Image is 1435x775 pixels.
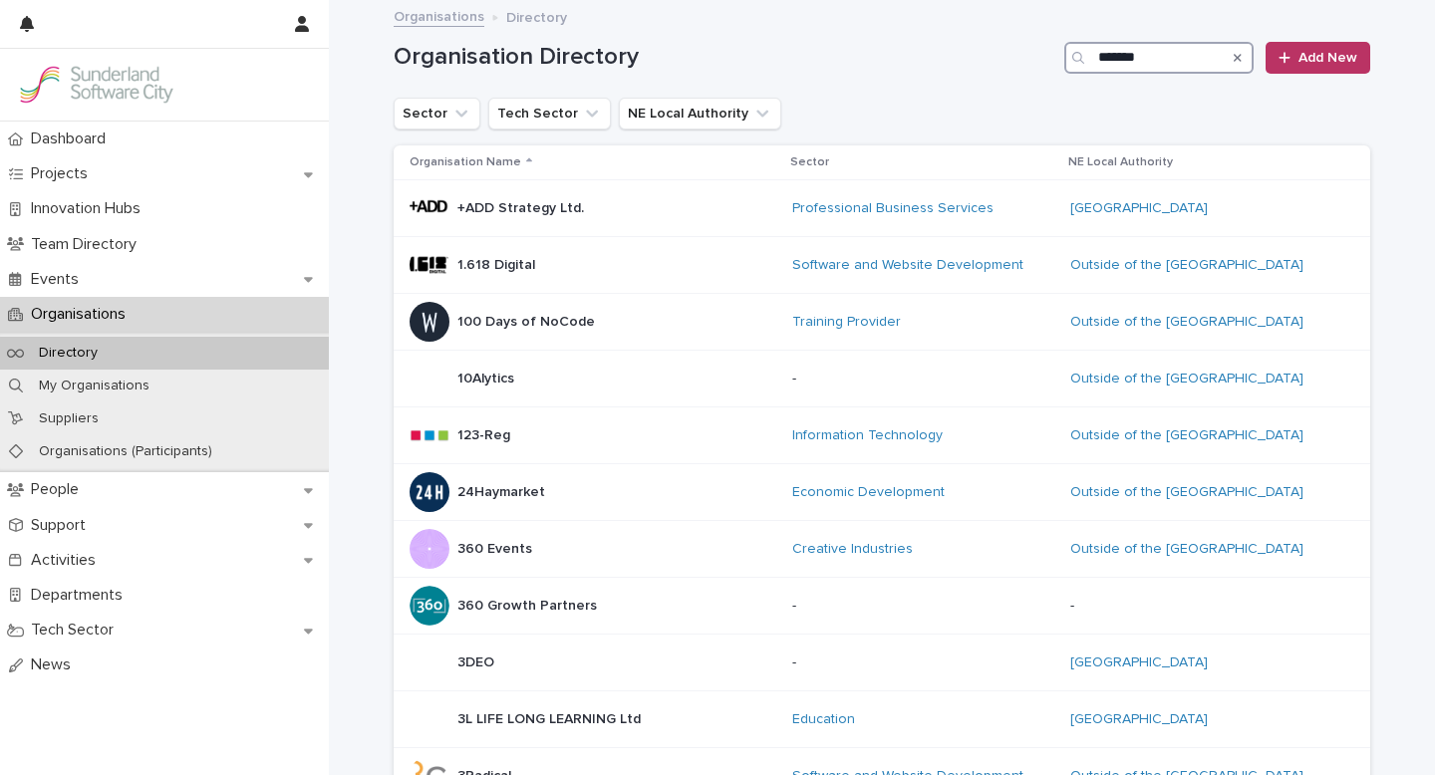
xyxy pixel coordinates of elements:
p: NE Local Authority [1068,151,1173,173]
p: Team Directory [23,235,152,254]
p: Activities [23,551,112,570]
p: 100 Days of NoCode [457,310,599,331]
p: - [1070,598,1338,615]
h1: Organisation Directory [394,43,1056,72]
a: Professional Business Services [792,200,994,217]
p: 3DEO [457,650,498,671]
a: Information Technology [792,427,943,444]
p: People [23,480,95,499]
a: Organisations [394,4,484,27]
p: Departments [23,586,139,605]
p: Dashboard [23,129,122,148]
a: Add New [1266,42,1370,74]
p: Organisations (Participants) [23,443,228,460]
tr: 100 Days of NoCode100 Days of NoCode Training Provider Outside of the [GEOGRAPHIC_DATA] [394,294,1370,351]
tr: +ADD Strategy Ltd.+ADD Strategy Ltd. Professional Business Services [GEOGRAPHIC_DATA] [394,180,1370,237]
p: Events [23,270,95,289]
tr: 24Haymarket24Haymarket Economic Development Outside of the [GEOGRAPHIC_DATA] [394,464,1370,521]
p: Innovation Hubs [23,199,156,218]
p: 24Haymarket [457,480,549,501]
button: NE Local Authority [619,98,781,129]
a: Software and Website Development [792,257,1023,274]
a: [GEOGRAPHIC_DATA] [1070,654,1208,671]
tr: 10Alytics10Alytics -Outside of the [GEOGRAPHIC_DATA] [394,351,1370,407]
a: Outside of the [GEOGRAPHIC_DATA] [1070,484,1303,501]
p: Directory [23,345,114,362]
img: Kay6KQejSz2FjblR6DWv [16,65,175,105]
a: Education [792,711,855,728]
a: [GEOGRAPHIC_DATA] [1070,711,1208,728]
tr: 3DEO3DEO -[GEOGRAPHIC_DATA] [394,635,1370,691]
tr: 360 Events360 Events Creative Industries Outside of the [GEOGRAPHIC_DATA] [394,521,1370,578]
button: Sector [394,98,480,129]
input: Search [1064,42,1254,74]
p: News [23,655,87,674]
p: Suppliers [23,410,115,427]
a: Outside of the [GEOGRAPHIC_DATA] [1070,371,1303,387]
span: Add New [1298,51,1357,65]
tr: 3L LIFE LONG LEARNING Ltd3L LIFE LONG LEARNING Ltd Education [GEOGRAPHIC_DATA] [394,691,1370,748]
p: 123-Reg [457,423,514,444]
p: - [792,598,1054,615]
p: Directory [506,5,567,27]
tr: 123-Reg123-Reg Information Technology Outside of the [GEOGRAPHIC_DATA] [394,407,1370,464]
p: - [792,654,1054,671]
a: Training Provider [792,314,901,331]
a: Economic Development [792,484,945,501]
p: 3L LIFE LONG LEARNING Ltd [457,707,645,728]
button: Tech Sector [488,98,611,129]
tr: 1.618 Digital1.618 Digital Software and Website Development Outside of the [GEOGRAPHIC_DATA] [394,237,1370,294]
p: 10Alytics [457,367,518,387]
tr: 360 Growth Partners360 Growth Partners -- [394,578,1370,635]
p: 360 Growth Partners [457,594,601,615]
p: +ADD Strategy Ltd. [457,196,588,217]
a: Outside of the [GEOGRAPHIC_DATA] [1070,257,1303,274]
p: Tech Sector [23,621,130,640]
p: My Organisations [23,378,165,394]
a: Outside of the [GEOGRAPHIC_DATA] [1070,314,1303,331]
p: Sector [790,151,829,173]
p: 360 Events [457,537,536,558]
p: Organisations [23,305,142,324]
p: - [792,371,1054,387]
p: Projects [23,164,104,183]
a: Creative Industries [792,541,913,558]
a: [GEOGRAPHIC_DATA] [1070,200,1208,217]
p: Support [23,516,102,535]
p: Organisation Name [410,151,521,173]
p: 1.618 Digital [457,253,539,274]
a: Outside of the [GEOGRAPHIC_DATA] [1070,427,1303,444]
a: Outside of the [GEOGRAPHIC_DATA] [1070,541,1303,558]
